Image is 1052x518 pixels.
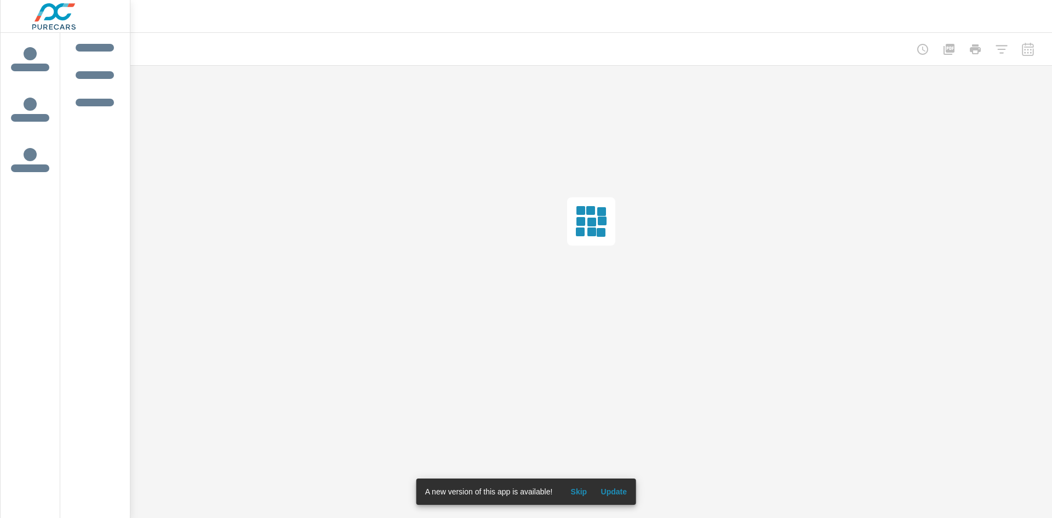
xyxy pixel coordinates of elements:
div: icon label tabs example [1,33,60,184]
span: Skip [565,487,592,497]
button: Skip [561,483,596,500]
span: Update [601,487,627,497]
span: A new version of this app is available! [425,487,553,496]
button: Update [596,483,631,500]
